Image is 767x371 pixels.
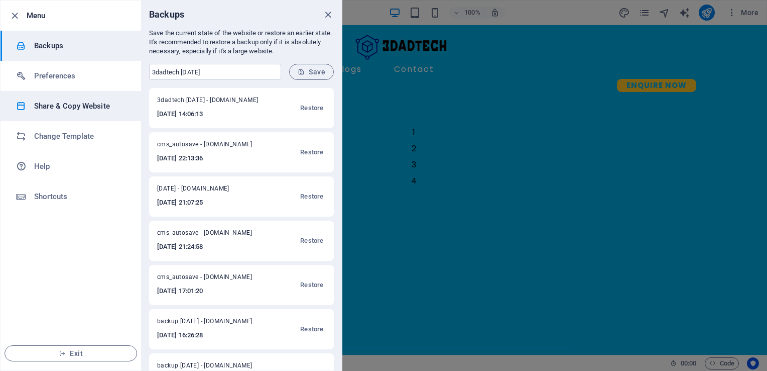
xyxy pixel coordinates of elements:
[5,345,137,361] button: Exit
[300,191,323,203] span: Restore
[300,146,323,158] span: Restore
[298,317,326,341] button: Restore
[157,197,253,209] h6: [DATE] 21:07:25
[157,317,265,329] span: backup [DATE] - [DOMAIN_NAME]
[13,349,129,357] span: Exit
[157,241,265,253] h6: [DATE] 21:24:58
[322,9,334,21] button: close
[300,102,323,114] span: Restore
[371,132,376,148] button: 3
[298,140,326,164] button: Restore
[34,130,127,142] h6: Change Template
[298,229,326,253] button: Restore
[27,10,133,22] h6: Menu
[149,9,184,21] h6: Backups
[157,140,265,152] span: cms_autosave - [DOMAIN_NAME]
[371,148,376,164] button: 4
[298,273,326,297] button: Restore
[300,323,323,335] span: Restore
[34,70,127,82] h6: Preferences
[157,108,268,120] h6: [DATE] 14:06:13
[372,100,375,116] button: 1
[34,100,127,112] h6: Share & Copy Website
[34,191,127,203] h6: Shortcuts
[371,116,376,132] button: 2
[157,96,268,108] span: 3dadtech [DATE] - [DOMAIN_NAME]
[157,285,265,297] h6: [DATE] 17:01:20
[157,229,265,241] span: cms_autosave - [DOMAIN_NAME]
[298,96,326,120] button: Restore
[34,160,127,172] h6: Help
[1,151,141,181] a: Help
[149,29,334,56] p: Save the current state of the website or restore an earlier state. It's recommended to restore a ...
[149,64,281,80] input: Enter a name for a new backup (optional)
[289,64,334,80] button: Save
[157,152,265,164] h6: [DATE] 22:13:36
[300,235,323,247] span: Restore
[157,273,265,285] span: cms_autosave - [DOMAIN_NAME]
[298,184,326,209] button: Restore
[157,329,265,341] h6: [DATE] 16:26:28
[157,184,253,197] span: [DATE] - [DOMAIN_NAME]
[34,40,127,52] h6: Backups
[298,68,325,76] span: Save
[300,279,323,291] span: Restore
